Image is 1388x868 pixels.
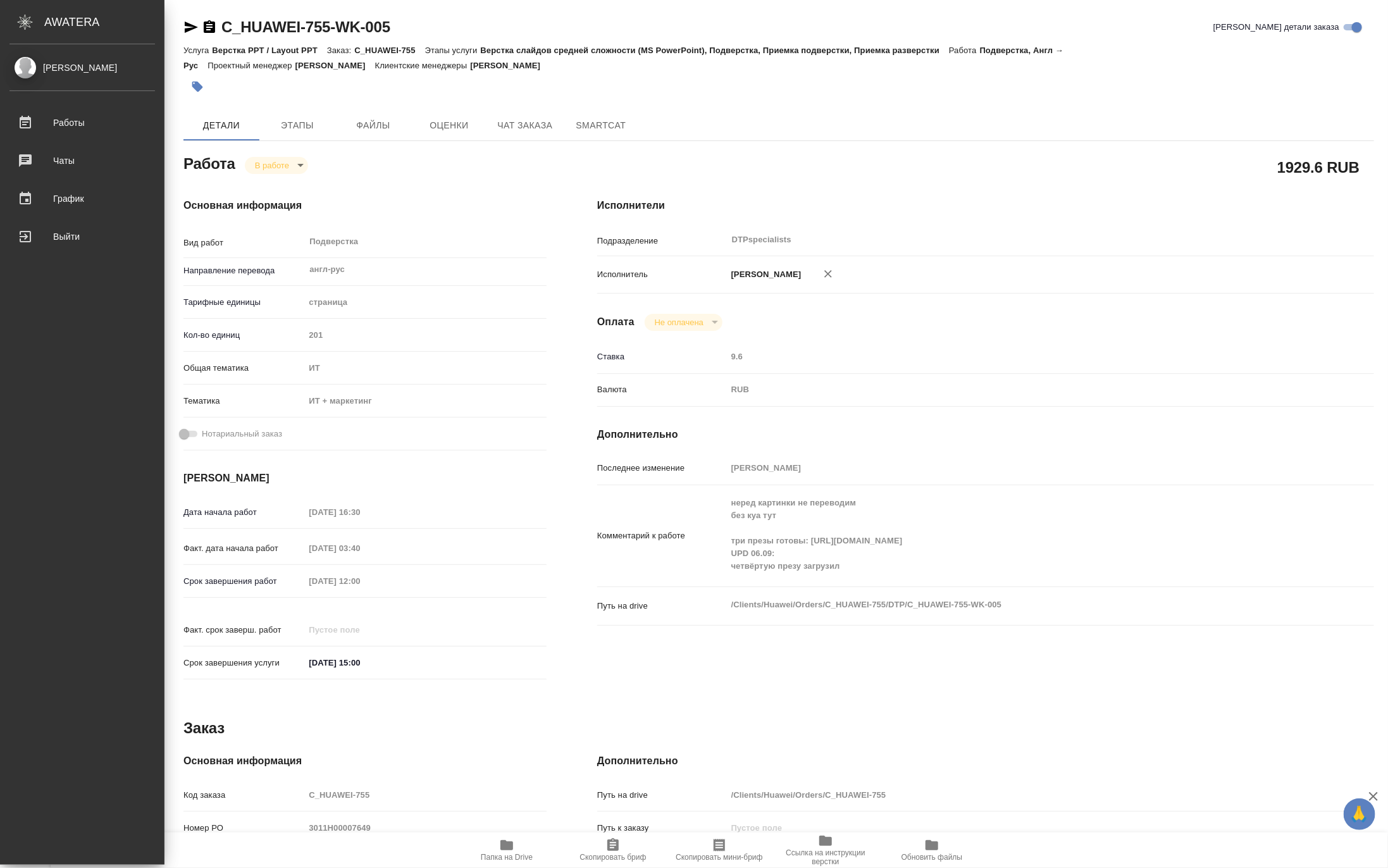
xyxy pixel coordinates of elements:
[597,235,727,247] p: Подразделение
[597,198,1374,213] h4: Исполнители
[780,848,871,866] span: Ссылка на инструкции верстки
[454,833,560,868] button: Папка на Drive
[202,20,217,35] button: Скопировать ссылку
[304,786,547,804] input: Пустое поле
[9,151,155,170] div: Чаты
[304,621,415,639] input: Пустое поле
[183,296,304,309] p: Тарифные единицы
[191,118,252,133] span: Детали
[597,350,727,363] p: Ставка
[183,718,225,738] h2: Заказ
[902,853,963,862] span: Обновить файлы
[597,822,727,834] p: Путь к заказу
[183,20,199,35] button: Скопировать ссылку для ЯМессенджера
[727,379,1310,400] div: RUB
[727,594,1310,616] textarea: /Clients/Huawei/Orders/C_HUAWEI-755/DTP/C_HUAWEI-755-WK-005
[3,107,161,139] a: Работы
[597,427,1374,442] h4: Дополнительно
[304,654,415,672] input: ✎ Введи что-нибудь
[183,471,547,486] h4: [PERSON_NAME]
[183,753,547,769] h4: Основная информация
[221,18,390,35] a: C_HUAWEI-755-WK-005
[1349,801,1370,828] span: 🙏
[597,789,727,802] p: Путь на drive
[651,317,707,328] button: Не оплачена
[183,329,304,342] p: Кол-во единиц
[3,145,161,177] a: Чаты
[304,292,547,313] div: страница
[304,572,415,590] input: Пустое поле
[949,46,980,55] p: Работа
[597,268,727,281] p: Исполнитель
[267,118,328,133] span: Этапы
[3,221,161,252] a: Выйти
[597,530,727,542] p: Комментарий к работе
[814,260,842,288] button: Удалить исполнителя
[676,853,762,862] span: Скопировать мини-бриф
[304,326,547,344] input: Пустое поле
[304,390,547,412] div: ИТ + маркетинг
[304,539,415,557] input: Пустое поле
[304,819,547,837] input: Пустое поле
[183,657,304,669] p: Срок завершения услуги
[597,314,635,330] h4: Оплата
[480,46,949,55] p: Верстка слайдов средней сложности (MS PowerPoint), Подверстка, Приемка подверстки, Приемка развер...
[597,600,727,612] p: Путь на drive
[727,459,1310,477] input: Пустое поле
[183,542,304,555] p: Факт. дата начала работ
[183,362,304,375] p: Общая тематика
[1213,21,1339,34] span: [PERSON_NAME] детали заказа
[183,151,235,174] h2: Работа
[481,853,533,862] span: Папка на Drive
[183,198,547,213] h4: Основная информация
[9,61,155,75] div: [PERSON_NAME]
[1344,798,1375,830] button: 🙏
[727,786,1310,804] input: Пустое поле
[183,575,304,588] p: Срок завершения работ
[44,9,164,35] div: AWATERA
[183,395,304,407] p: Тематика
[597,753,1374,769] h4: Дополнительно
[727,268,802,281] p: [PERSON_NAME]
[354,46,424,55] p: C_HUAWEI-755
[183,506,304,519] p: Дата начала работ
[212,46,326,55] p: Верстка PPT / Layout PPT
[645,314,722,331] div: В работе
[579,853,646,862] span: Скопировать бриф
[495,118,555,133] span: Чат заказа
[597,462,727,474] p: Последнее изменение
[560,833,666,868] button: Скопировать бриф
[879,833,985,868] button: Обновить файлы
[9,113,155,132] div: Работы
[183,624,304,636] p: Факт. срок заверш. работ
[183,237,304,249] p: Вид работ
[727,819,1310,837] input: Пустое поле
[183,822,304,834] p: Номер РО
[202,428,282,440] span: Нотариальный заказ
[183,264,304,277] p: Направление перевода
[666,833,772,868] button: Скопировать мини-бриф
[208,61,295,70] p: Проектный менеджер
[245,157,308,174] div: В работе
[304,357,547,379] div: ИТ
[425,46,481,55] p: Этапы услуги
[1277,156,1360,178] h2: 1929.6 RUB
[3,183,161,214] a: График
[375,61,471,70] p: Клиентские менеджеры
[183,46,212,55] p: Услуга
[251,160,293,171] button: В работе
[9,189,155,208] div: График
[571,118,631,133] span: SmartCat
[419,118,480,133] span: Оценки
[183,789,304,802] p: Код заказа
[183,73,211,101] button: Добавить тэг
[597,383,727,396] p: Валюта
[295,61,375,70] p: [PERSON_NAME]
[727,492,1310,577] textarea: неред картинки не переводим без куа тут три презы готовы: [URL][DOMAIN_NAME] UPD 06.09: четвёртую...
[343,118,404,133] span: Файлы
[9,227,155,246] div: Выйти
[470,61,550,70] p: [PERSON_NAME]
[727,347,1310,366] input: Пустое поле
[304,503,415,521] input: Пустое поле
[772,833,879,868] button: Ссылка на инструкции верстки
